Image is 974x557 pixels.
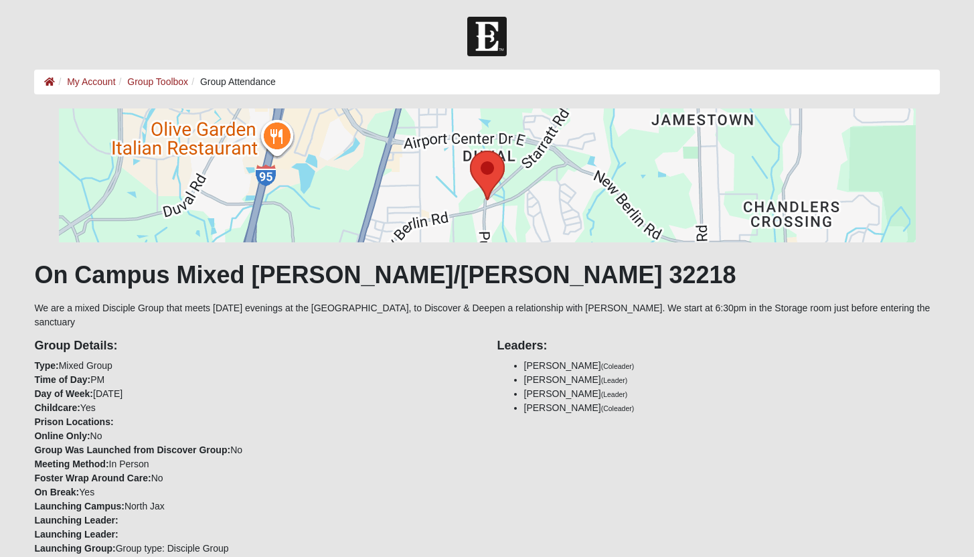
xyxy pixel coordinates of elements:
li: Group Attendance [188,75,276,89]
strong: Prison Locations: [34,416,113,427]
strong: Online Only: [34,430,90,441]
strong: Launching Leader: [34,515,118,526]
h4: Leaders: [497,339,940,353]
small: (Coleader) [601,362,635,370]
small: (Leader) [601,376,628,384]
li: [PERSON_NAME] [524,359,940,373]
small: (Coleader) [601,404,635,412]
strong: Foster Wrap Around Care: [34,473,151,483]
strong: On Break: [34,487,79,497]
img: Church of Eleven22 Logo [467,17,507,56]
strong: Day of Week: [34,388,93,399]
li: [PERSON_NAME] [524,373,940,387]
strong: Launching Campus: [34,501,125,511]
strong: Launching Leader: [34,529,118,540]
li: [PERSON_NAME] [524,387,940,401]
li: [PERSON_NAME] [524,401,940,415]
strong: Meeting Method: [34,459,108,469]
h1: On Campus Mixed [PERSON_NAME]/[PERSON_NAME] 32218 [34,260,939,289]
h4: Group Details: [34,339,477,353]
small: (Leader) [601,390,628,398]
strong: Childcare: [34,402,80,413]
strong: Group Was Launched from Discover Group: [34,445,230,455]
strong: Type: [34,360,58,371]
strong: Time of Day: [34,374,90,385]
a: Group Toolbox [127,76,188,87]
a: My Account [67,76,115,87]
